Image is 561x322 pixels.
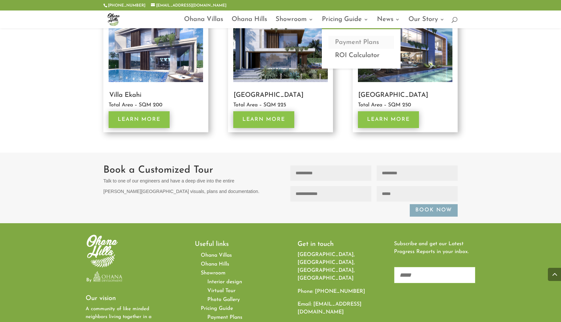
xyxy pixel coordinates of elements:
a: Payment Plans [328,36,394,49]
a: Ohana Villas [184,17,223,28]
a: Photo Gallery [207,297,240,302]
img: ohana-hills [105,11,122,28]
h2: Get in touch [298,241,366,251]
a: Learn More [233,111,294,128]
a: Pricing Guide [322,17,368,28]
h1: Book a Customized Tour [103,165,271,200]
h2: Useful links [195,241,263,251]
a: Ohana Villas [201,253,232,258]
a: Showroom [276,17,313,28]
h3: Villa Ekahi [109,92,203,102]
h3: [GEOGRAPHIC_DATA] [358,92,452,102]
a: [EMAIL_ADDRESS][DOMAIN_NAME] [151,4,226,8]
a: [EMAIL_ADDRESS][DOMAIN_NAME] [298,302,362,315]
a: Virtual Tour [207,288,236,293]
a: Payment Plans [207,315,242,320]
a: Our Story [408,17,445,28]
a: [PHONE_NUMBER] [108,4,145,8]
iframe: reCAPTCHA [394,292,494,317]
span: Total Area – SQM 250 [358,102,411,108]
p: Subscribe and get our Latest Progress Reports in your inbox. [394,240,475,256]
span: Pricing Guide [201,306,233,311]
a: Learn More [109,111,170,128]
button: Book Now [410,204,458,217]
a: [PHONE_NUMBER] [315,289,365,294]
span: Total Area – SQM 200 [109,102,162,108]
p: By [86,276,92,284]
a: Ohana Hills [201,262,229,267]
span: Talk to one of our engineers and have a deep dive into the entire [PERSON_NAME][GEOGRAPHIC_DATA] ... [103,178,260,194]
h2: Our vision [86,295,154,305]
img: Ohana-Development-Logo-Final (1) [92,269,124,285]
span: Total Area – SQM 225 [233,102,286,108]
a: Learn More [358,111,419,128]
img: white-ohana-hills [86,233,119,268]
a: News [377,17,400,28]
p: Email: [298,301,366,316]
h3: [GEOGRAPHIC_DATA] [234,92,327,102]
span: Showroom [201,270,225,276]
a: ROI Calculator [328,49,394,62]
p: Phone: [298,288,366,301]
a: Interior design [207,279,242,285]
a: Ohana Hills [232,17,267,28]
p: [GEOGRAPHIC_DATA], [GEOGRAPHIC_DATA], [GEOGRAPHIC_DATA], [GEOGRAPHIC_DATA] [298,251,366,288]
